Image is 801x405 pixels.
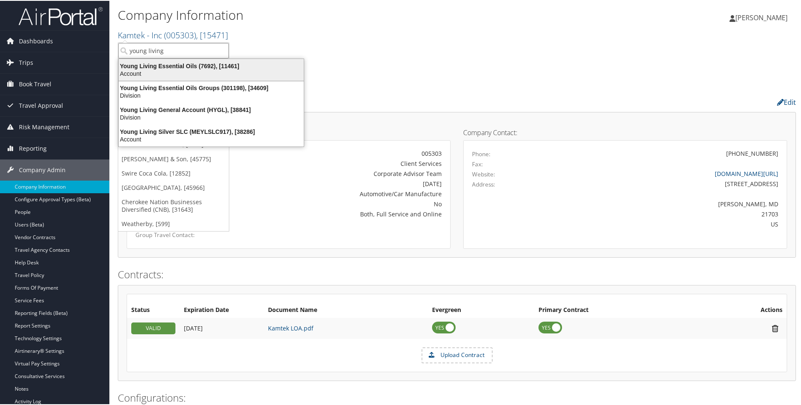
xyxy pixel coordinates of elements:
[552,219,779,228] div: US
[463,128,787,135] h4: Company Contact:
[164,29,196,40] span: ( 005303 )
[118,165,229,180] a: Swire Coca Cola, [12852]
[552,179,779,187] div: [STREET_ADDRESS]
[114,127,309,135] div: Young Living Silver SLC (MEYLSLC917), [38286]
[118,94,566,108] h2: Company Profile:
[726,148,778,157] div: [PHONE_NUMBER]
[729,4,796,29] a: [PERSON_NAME]
[19,159,66,180] span: Company Admin
[534,302,700,317] th: Primary Contract
[242,148,442,157] div: 005303
[114,135,309,142] div: Account
[19,5,103,25] img: airportal-logo.png
[118,216,229,230] a: Weatherby, [599]
[135,230,229,238] label: Group Travel Contact:
[180,302,264,317] th: Expiration Date
[552,199,779,208] div: [PERSON_NAME], MD
[264,302,428,317] th: Document Name
[114,83,309,91] div: Young Living Essential Oils Groups (301198), [34609]
[19,73,51,94] span: Book Travel
[242,158,442,167] div: Client Services
[768,323,782,332] i: Remove Contract
[715,169,778,177] a: [DOMAIN_NAME][URL]
[118,266,796,281] h2: Contracts:
[114,113,309,120] div: Division
[268,323,313,331] a: Kamtek LOA.pdf
[19,94,63,115] span: Travel Approval
[242,179,442,187] div: [DATE]
[127,302,180,317] th: Status
[735,12,788,21] span: [PERSON_NAME]
[118,29,228,40] a: Kamtek - Inc
[118,390,796,404] h2: Configurations:
[242,189,442,197] div: Automotive/Car Manufacture
[118,5,570,23] h1: Company Information
[114,105,309,113] div: Young Living General Account (HYGL), [38841]
[118,194,229,216] a: Cherokee Nation Businesses Diversified (CNB), [31643]
[777,97,796,106] a: Edit
[428,302,534,317] th: Evergreen
[118,151,229,165] a: [PERSON_NAME] & Son, [45775]
[472,169,495,178] label: Website:
[19,51,33,72] span: Trips
[242,168,442,177] div: Corporate Advisor Team
[131,322,175,333] div: VALID
[19,116,69,137] span: Risk Management
[118,42,229,58] input: Search Accounts
[114,61,309,69] div: Young Living Essential Oils (7692), [11461]
[242,199,442,208] div: No
[552,209,779,218] div: 21703
[472,149,491,157] label: Phone:
[472,159,483,168] label: Fax:
[472,179,495,188] label: Address:
[184,323,203,331] span: [DATE]
[184,324,260,331] div: Add/Edit Date
[114,91,309,99] div: Division
[19,137,47,158] span: Reporting
[19,30,53,51] span: Dashboards
[422,347,492,362] label: Upload Contract
[196,29,228,40] span: , [ 15471 ]
[118,180,229,194] a: [GEOGRAPHIC_DATA], [45966]
[700,302,787,317] th: Actions
[242,209,442,218] div: Both, Full Service and Online
[114,69,309,77] div: Account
